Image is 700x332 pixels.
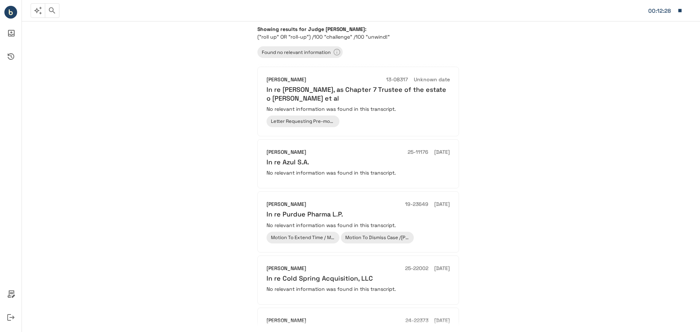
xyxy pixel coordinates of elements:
h6: In re Azul S.A. [267,158,450,166]
h6: In re Purdue Pharma L.P. [267,210,450,218]
div: Motion To Extend Time / Motion To (i) Extend The Mediation And (ii) Extend The Preliminary Injunc... [267,232,339,243]
div: Learn more about your results [257,46,343,58]
h6: 19-23649 [405,200,428,208]
p: No relevant information was found in this transcript. [267,169,450,176]
span: Letter Requesting Pre-motion Conference [267,118,339,124]
h6: 24-22373 [405,317,428,325]
h6: [PERSON_NAME] [267,76,306,84]
h6: 25-11176 [408,148,428,156]
div: Matter: 107868.0001 [648,6,674,16]
button: Matter: 107868.0001 [645,3,686,18]
h6: 13-08317 [386,76,408,84]
h6: Unknown date [414,76,450,84]
h6: [PERSON_NAME] [267,200,306,208]
p: No relevant information was found in this transcript. [267,105,450,113]
h6: Showing results for Judge [PERSON_NAME]: [257,26,464,32]
span: Motion To Dismiss Case /[PERSON_NAME] Hills Motion To Dismiss This Bankruptcy Case [341,234,414,241]
span: Motion To Extend Time / Motion To (i) Extend The Mediation And (ii) Extend The Preliminary Injunc... [267,234,339,241]
h6: [DATE] [434,148,450,156]
h6: [PERSON_NAME] [267,148,306,156]
h6: 25-22002 [405,265,428,273]
h6: [DATE] [434,265,450,273]
h6: [PERSON_NAME] [267,265,306,273]
span: Found no relevant information [262,49,331,55]
div: Motion To Dismiss Case /fredrick Hills Motion To Dismiss This Bankruptcy Case [341,232,414,243]
p: ("roll up" OR "roll-up") /100 "challenge" /100 "unwind!" [257,33,464,40]
p: No relevant information was found in this transcript. [267,285,450,293]
p: No relevant information was found in this transcript. [267,222,450,229]
div: Letter Requesting Pre-motion Conference [267,116,339,127]
h6: In re [PERSON_NAME], as Chapter 7 Trustee of the estate o [PERSON_NAME] et al [267,85,450,102]
h6: [DATE] [434,317,450,325]
h6: In re Cold Spring Acquisition, LLC [267,274,450,282]
h6: [DATE] [434,200,450,208]
h6: [PERSON_NAME] [267,317,306,325]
